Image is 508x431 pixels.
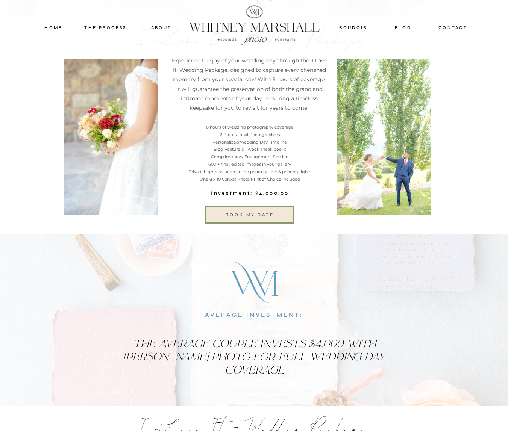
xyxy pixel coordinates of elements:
[205,211,295,218] a: book my date
[139,26,391,50] p: i like it - wedding Package
[435,24,471,31] a: contact
[83,24,128,31] a: THE PROCESS
[338,24,369,31] a: boudoir
[171,124,329,184] p: 8 hours of wedding photography coverage 2 Professional Photographers Personalized Wedding Day Tim...
[387,24,420,31] a: blog
[123,336,385,377] i: the average couple invests $4,000 with [PERSON_NAME] photo for full wedding day coverage
[171,56,328,113] p: Experience the joy of your wedding day through the 'I Love It' Wedding Package, designed to captu...
[210,189,291,198] p: Investment: $4,000.00
[38,24,70,31] a: home
[143,24,180,31] a: about
[179,310,330,320] p: average investment:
